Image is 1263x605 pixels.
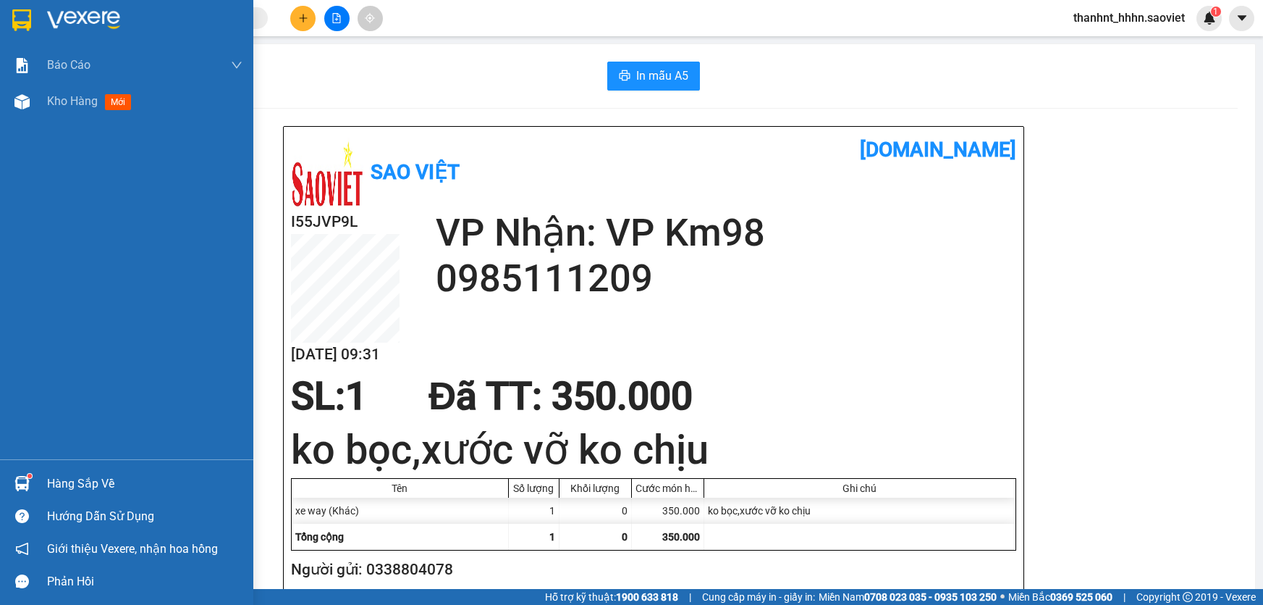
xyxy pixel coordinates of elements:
[1062,9,1196,27] span: thanhnt_hhhn.saoviet
[14,58,30,73] img: solution-icon
[291,558,1010,582] h2: Người gửi: 0338804078
[1235,12,1249,25] span: caret-down
[47,94,98,108] span: Kho hàng
[819,589,997,605] span: Miền Nam
[1008,589,1112,605] span: Miền Bắc
[563,483,628,494] div: Khối lượng
[559,498,632,524] div: 0
[365,13,375,23] span: aim
[1229,6,1254,31] button: caret-down
[290,6,316,31] button: plus
[662,531,700,543] span: 350.000
[632,498,704,524] div: 350.000
[549,531,555,543] span: 1
[324,6,350,31] button: file-add
[1213,7,1218,17] span: 1
[12,9,31,31] img: logo-vxr
[47,571,242,593] div: Phản hồi
[616,591,678,603] strong: 1900 633 818
[295,483,504,494] div: Tên
[292,498,509,524] div: xe way (Khác)
[14,476,30,491] img: warehouse-icon
[331,13,342,23] span: file-add
[28,474,32,478] sup: 1
[545,589,678,605] span: Hỗ trợ kỹ thuật:
[295,531,344,543] span: Tổng cộng
[622,531,628,543] span: 0
[704,498,1015,524] div: ko bọc,xước vỡ ko chịu
[291,210,400,234] h2: I55JVP9L
[291,422,1016,478] h1: ko bọc,xước vỡ ko chịu
[607,62,700,91] button: printerIn mẫu A5
[864,591,997,603] strong: 0708 023 035 - 0935 103 250
[1123,589,1125,605] span: |
[345,374,367,419] span: 1
[14,94,30,109] img: warehouse-icon
[358,6,383,31] button: aim
[436,256,1016,301] h2: 0985111209
[428,374,693,419] span: Đã TT : 350.000
[1050,591,1112,603] strong: 0369 525 060
[1203,12,1216,25] img: icon-new-feature
[15,575,29,588] span: message
[860,138,1016,162] b: [DOMAIN_NAME]
[15,542,29,556] span: notification
[436,210,1016,256] h2: VP Nhận: VP Km98
[371,160,460,184] b: Sao Việt
[702,589,815,605] span: Cung cấp máy in - giấy in:
[1183,592,1193,602] span: copyright
[231,59,242,71] span: down
[291,343,400,367] h2: [DATE] 09:31
[298,13,308,23] span: plus
[47,506,242,527] div: Hướng dẫn sử dụng
[619,70,630,83] span: printer
[291,374,345,419] span: SL:
[689,589,691,605] span: |
[47,56,90,74] span: Báo cáo
[512,483,555,494] div: Số lượng
[708,483,1012,494] div: Ghi chú
[105,94,131,110] span: mới
[15,509,29,523] span: question-circle
[635,483,700,494] div: Cước món hàng
[47,540,218,558] span: Giới thiệu Vexere, nhận hoa hồng
[291,138,363,210] img: logo.jpg
[47,473,242,495] div: Hàng sắp về
[1211,7,1221,17] sup: 1
[509,498,559,524] div: 1
[1000,594,1005,600] span: ⚪️
[636,67,688,85] span: In mẫu A5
